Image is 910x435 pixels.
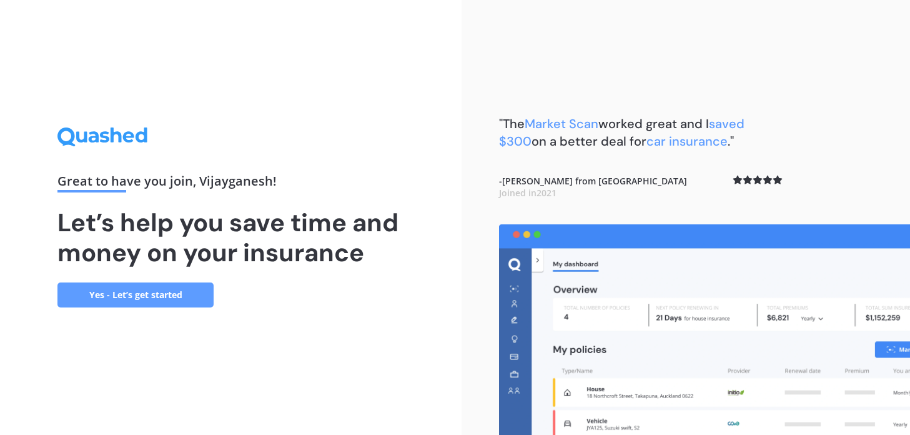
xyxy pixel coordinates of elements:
[499,175,687,199] b: - [PERSON_NAME] from [GEOGRAPHIC_DATA]
[499,116,744,149] span: saved $300
[499,187,556,199] span: Joined in 2021
[646,133,728,149] span: car insurance
[57,282,214,307] a: Yes - Let’s get started
[525,116,598,132] span: Market Scan
[57,175,403,192] div: Great to have you join , Vijayganesh !
[57,207,403,267] h1: Let’s help you save time and money on your insurance
[499,116,744,149] b: "The worked great and I on a better deal for ."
